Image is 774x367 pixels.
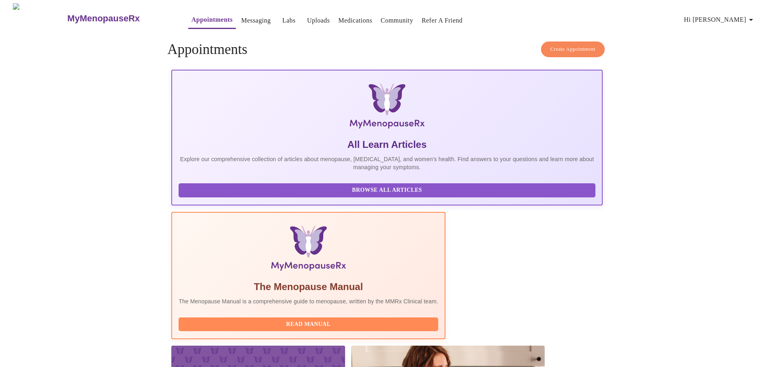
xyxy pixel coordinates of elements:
[276,12,302,29] button: Labs
[550,45,595,54] span: Create Appointment
[304,12,333,29] button: Uploads
[422,15,463,26] a: Refer a Friend
[541,41,605,57] button: Create Appointment
[167,41,607,58] h4: Appointments
[684,14,756,25] span: Hi [PERSON_NAME]
[282,15,295,26] a: Labs
[243,83,531,132] img: MyMenopauseRx Logo
[187,319,430,330] span: Read Manual
[179,138,595,151] h5: All Learn Articles
[179,280,438,293] h5: The Menopause Manual
[188,12,236,29] button: Appointments
[179,297,438,305] p: The Menopause Manual is a comprehensive guide to menopause, written by the MMRx Clinical team.
[67,13,140,24] h3: MyMenopauseRx
[381,15,413,26] a: Community
[338,15,372,26] a: Medications
[307,15,330,26] a: Uploads
[418,12,466,29] button: Refer a Friend
[67,4,172,33] a: MyMenopauseRx
[335,12,375,29] button: Medications
[179,317,438,332] button: Read Manual
[238,12,274,29] button: Messaging
[187,185,587,195] span: Browse All Articles
[681,12,759,28] button: Hi [PERSON_NAME]
[377,12,416,29] button: Community
[191,14,233,25] a: Appointments
[179,183,595,197] button: Browse All Articles
[179,320,440,327] a: Read Manual
[179,186,597,193] a: Browse All Articles
[13,3,67,33] img: MyMenopauseRx Logo
[220,226,397,274] img: Menopause Manual
[179,155,595,171] p: Explore our comprehensive collection of articles about menopause, [MEDICAL_DATA], and women's hea...
[241,15,270,26] a: Messaging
